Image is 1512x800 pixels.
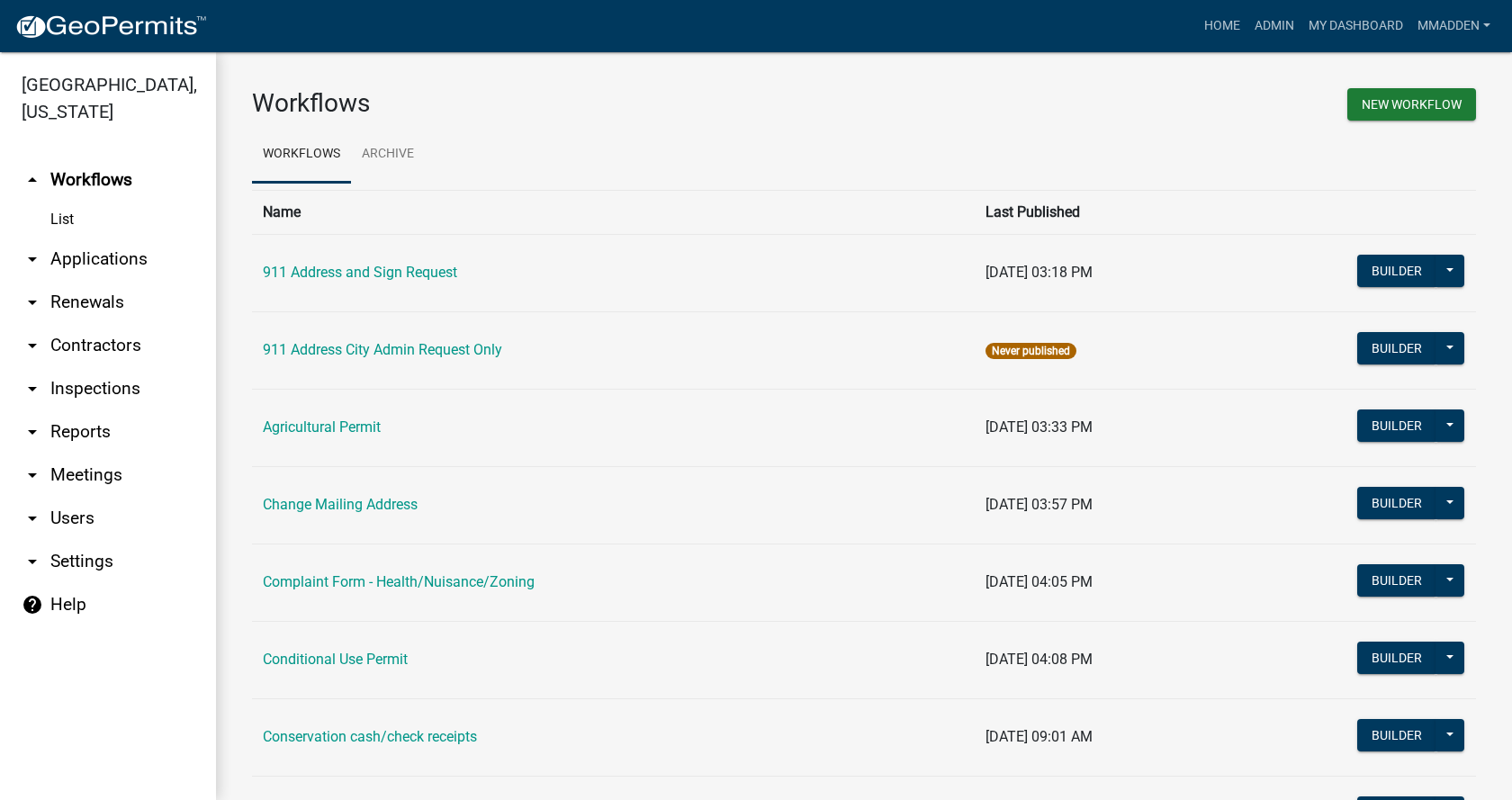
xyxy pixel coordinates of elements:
[1347,88,1476,121] button: New Workflow
[22,551,43,572] i: arrow_drop_down
[22,248,43,270] i: arrow_drop_down
[263,264,457,281] a: 911 Address and Sign Request
[351,126,425,184] a: Archive
[252,190,975,234] th: Name
[1357,719,1436,751] button: Builder
[985,264,1093,281] span: [DATE] 03:18 PM
[1357,487,1436,519] button: Builder
[263,573,535,590] a: Complaint Form - Health/Nuisance/Zoning
[1301,9,1410,43] a: My Dashboard
[985,496,1093,513] span: [DATE] 03:57 PM
[22,378,43,400] i: arrow_drop_down
[263,496,418,513] a: Change Mailing Address
[1357,564,1436,597] button: Builder
[1247,9,1301,43] a: Admin
[22,335,43,356] i: arrow_drop_down
[985,728,1093,745] span: [DATE] 09:01 AM
[252,88,850,119] h3: Workflows
[975,190,1224,234] th: Last Published
[1357,642,1436,674] button: Builder
[1410,9,1498,43] a: mmadden
[1357,255,1436,287] button: Builder
[985,418,1093,436] span: [DATE] 03:33 PM
[22,508,43,529] i: arrow_drop_down
[263,418,381,436] a: Agricultural Permit
[22,292,43,313] i: arrow_drop_down
[22,464,43,486] i: arrow_drop_down
[263,728,477,745] a: Conservation cash/check receipts
[985,343,1076,359] span: Never published
[985,651,1093,668] span: [DATE] 04:08 PM
[1357,332,1436,364] button: Builder
[1357,409,1436,442] button: Builder
[1197,9,1247,43] a: Home
[252,126,351,184] a: Workflows
[263,651,408,668] a: Conditional Use Permit
[22,421,43,443] i: arrow_drop_down
[985,573,1093,590] span: [DATE] 04:05 PM
[22,594,43,616] i: help
[22,169,43,191] i: arrow_drop_up
[263,341,502,358] a: 911 Address City Admin Request Only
